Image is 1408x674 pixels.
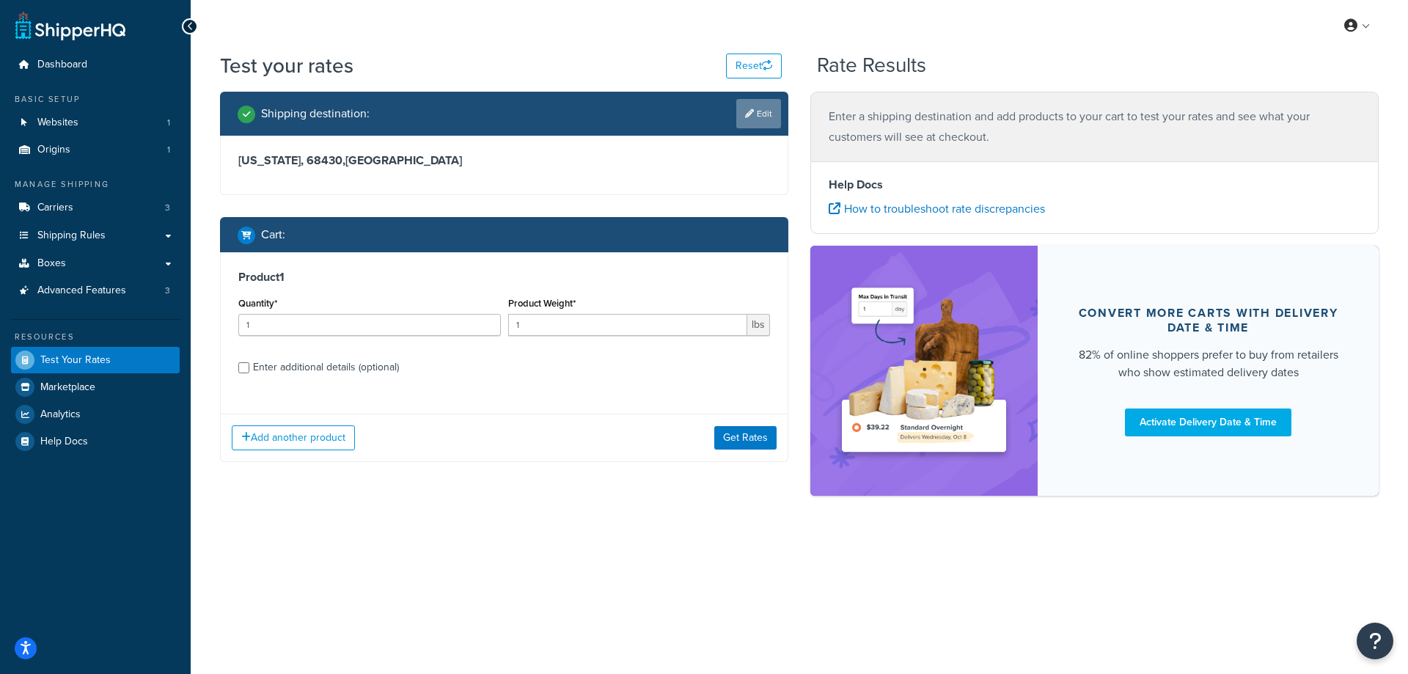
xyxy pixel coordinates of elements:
span: Advanced Features [37,285,126,297]
h3: [US_STATE], 68430 , [GEOGRAPHIC_DATA] [238,153,770,168]
h4: Help Docs [829,176,1360,194]
span: Boxes [37,257,66,270]
button: Reset [726,54,782,78]
label: Quantity* [238,298,277,309]
span: Websites [37,117,78,129]
a: Origins1 [11,136,180,164]
span: Shipping Rules [37,230,106,242]
h2: Cart : [261,228,285,241]
div: 82% of online shoppers prefer to buy from retailers who show estimated delivery dates [1073,346,1343,381]
img: feature-image-ddt-36eae7f7280da8017bfb280eaccd9c446f90b1fe08728e4019434db127062ab4.png [832,268,1016,474]
a: Boxes [11,250,180,277]
div: Convert more carts with delivery date & time [1073,306,1343,335]
a: Shipping Rules [11,222,180,249]
a: Marketplace [11,374,180,400]
span: 3 [165,202,170,214]
span: Analytics [40,409,81,421]
button: Add another product [232,425,355,450]
a: Edit [736,99,781,128]
a: Activate Delivery Date & Time [1125,409,1291,436]
span: 1 [167,117,170,129]
input: Enter additional details (optional) [238,362,249,373]
span: Dashboard [37,59,87,71]
input: 0.00 [508,314,748,336]
h3: Product 1 [238,270,770,285]
span: Test Your Rates [40,354,111,367]
div: Manage Shipping [11,178,180,191]
li: Advanced Features [11,277,180,304]
span: 1 [167,144,170,156]
a: Test Your Rates [11,347,180,373]
li: Origins [11,136,180,164]
label: Product Weight* [508,298,576,309]
span: Marketplace [40,381,95,394]
button: Open Resource Center [1357,623,1393,659]
div: Basic Setup [11,93,180,106]
h1: Test your rates [220,51,353,80]
li: Websites [11,109,180,136]
a: Help Docs [11,428,180,455]
a: Advanced Features3 [11,277,180,304]
a: Dashboard [11,51,180,78]
div: Enter additional details (optional) [253,357,399,378]
div: Resources [11,331,180,343]
span: Help Docs [40,436,88,448]
a: How to troubleshoot rate discrepancies [829,200,1045,217]
a: Websites1 [11,109,180,136]
a: Analytics [11,401,180,428]
h2: Rate Results [817,54,926,77]
p: Enter a shipping destination and add products to your cart to test your rates and see what your c... [829,106,1360,147]
span: Origins [37,144,70,156]
button: Get Rates [714,426,777,450]
span: lbs [747,314,770,336]
input: 0 [238,314,501,336]
span: 3 [165,285,170,297]
h2: Shipping destination : [261,107,370,120]
li: Carriers [11,194,180,221]
a: Carriers3 [11,194,180,221]
span: Carriers [37,202,73,214]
